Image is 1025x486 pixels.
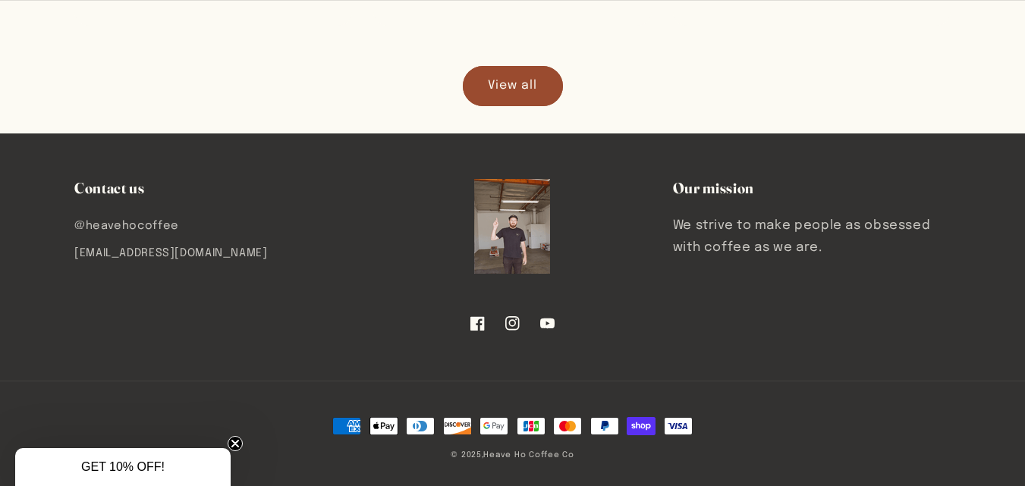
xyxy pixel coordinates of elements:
a: View all [463,66,563,106]
small: © 2025, [451,451,574,459]
h2: Contact us [74,179,352,198]
span: GET 10% OFF! [81,460,165,473]
p: We strive to make people as obsessed with coffee as we are. [673,215,951,259]
a: [EMAIL_ADDRESS][DOMAIN_NAME] [74,240,268,267]
a: @heavehocoffee [74,216,179,240]
button: Close teaser [228,436,243,451]
h2: Our mission [673,179,951,198]
a: Heave Ho Coffee Co [483,451,574,459]
div: GET 10% OFF!Close teaser [15,448,231,486]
